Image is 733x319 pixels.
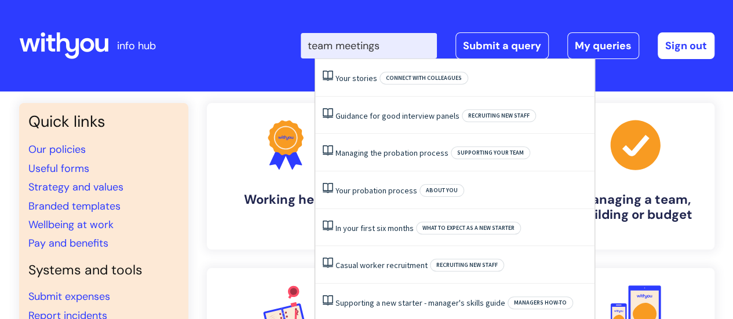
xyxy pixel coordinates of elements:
[301,33,437,58] input: Search
[28,162,89,175] a: Useful forms
[28,262,179,278] h4: Systems and tools
[207,103,364,250] a: Working here
[117,36,156,55] p: info hub
[335,298,505,308] a: Supporting a new starter - manager's skills guide
[28,142,86,156] a: Our policies
[28,180,123,194] a: Strategy and values
[420,184,464,197] span: About you
[455,32,549,59] a: Submit a query
[216,192,355,207] h4: Working here
[335,223,414,233] a: In your first six months
[28,236,108,250] a: Pay and benefits
[28,218,114,232] a: Wellbeing at work
[658,32,714,59] a: Sign out
[451,146,530,159] span: Supporting your team
[335,260,428,270] a: Casual worker recruitment
[28,112,179,131] h3: Quick links
[28,289,110,303] a: Submit expenses
[301,32,714,59] div: | -
[380,72,468,85] span: Connect with colleagues
[28,199,121,213] a: Branded templates
[335,185,417,196] a: Your probation process
[335,111,460,121] a: Guidance for good interview panels
[416,222,521,234] span: What to expect as a new starter
[430,259,504,272] span: Recruiting new staff
[508,296,573,309] span: Managers how-to
[557,103,714,250] a: Managing a team, building or budget
[462,109,536,122] span: Recruiting new staff
[335,148,448,158] a: Managing the probation process
[335,73,377,83] a: Your stories
[566,192,705,223] h4: Managing a team, building or budget
[567,32,639,59] a: My queries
